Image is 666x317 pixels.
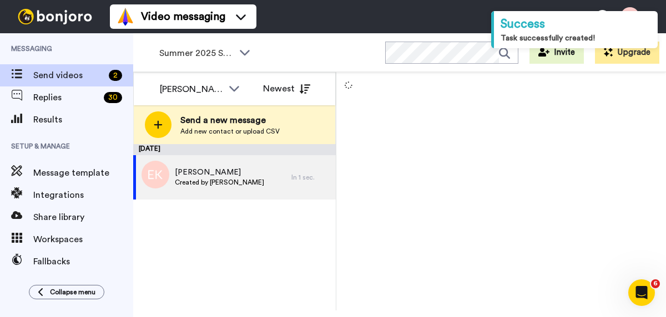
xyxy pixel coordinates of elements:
span: Replies [33,91,99,104]
span: Send videos [33,69,104,82]
div: [PERSON_NAME] [160,83,223,96]
button: Newest [255,78,319,100]
span: Video messaging [141,9,225,24]
button: Invite [529,42,584,64]
span: [PERSON_NAME] [175,167,264,178]
span: Created by [PERSON_NAME] [175,178,264,187]
span: Summer 2025 Surveys [159,47,234,60]
span: Fallbacks [33,255,133,268]
span: Collapse menu [50,288,95,296]
div: Task successfully created! [501,33,651,44]
img: ek.png [142,161,169,188]
span: Message template [33,166,133,180]
iframe: Intercom live chat [628,279,655,306]
button: Upgrade [595,42,659,64]
div: [DATE] [133,144,336,155]
span: Send a new message [180,114,280,127]
span: Results [33,113,133,126]
span: Workspaces [33,233,133,246]
span: Integrations [33,188,133,202]
div: 30 [104,92,122,103]
div: In 1 sec. [291,173,330,182]
button: Collapse menu [29,285,104,299]
div: Success [501,16,651,33]
img: bj-logo-header-white.svg [13,9,97,24]
span: Add new contact or upload CSV [180,127,280,136]
span: Share library [33,211,133,224]
img: vm-color.svg [117,8,134,25]
span: 6 [651,279,660,288]
div: 2 [109,70,122,81]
